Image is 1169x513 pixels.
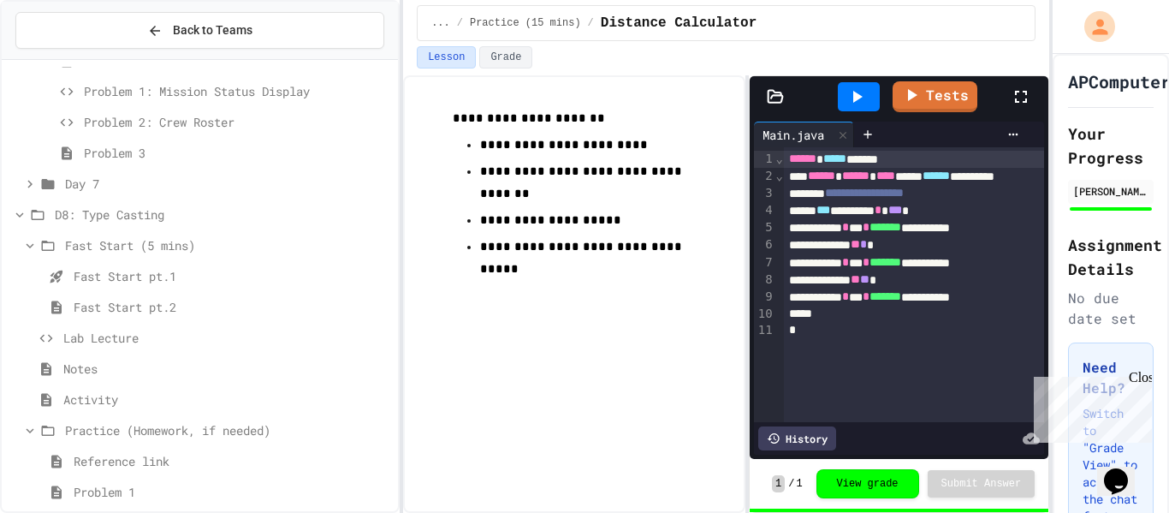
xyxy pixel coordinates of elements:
span: Notes [63,360,391,378]
span: Lab Lecture [63,329,391,347]
button: Lesson [417,46,476,69]
span: Problem 2: Crew Roster [84,113,391,131]
span: ... [431,16,450,30]
iframe: chat widget [1097,444,1152,496]
div: 4 [754,202,775,219]
span: Fold line [775,169,784,182]
span: Fast Start pt.2 [74,298,391,316]
span: Activity [63,391,391,409]
div: Main.java [754,126,833,144]
button: Back to Teams [15,12,384,49]
span: Problem 3 [84,144,391,162]
span: D8: Type Casting [55,206,391,224]
span: Submit Answer [941,477,1022,491]
span: Back to Teams [173,21,252,39]
span: Reference link [74,452,391,470]
span: Practice (Homework, if needed) [65,421,391,439]
h2: Your Progress [1068,122,1154,170]
div: 7 [754,254,775,271]
h3: Need Help? [1083,357,1139,398]
a: Tests [893,81,977,112]
span: / [588,16,594,30]
span: Practice (15 mins) [470,16,581,30]
span: / [788,477,794,491]
span: Day 7 [65,175,391,193]
div: Chat with us now!Close [7,7,118,109]
h2: Assignment Details [1068,233,1154,281]
div: 9 [754,289,775,306]
div: 11 [754,322,775,339]
div: 5 [754,219,775,236]
div: My Account [1066,7,1119,46]
span: Problem 1 [74,483,391,501]
div: 2 [754,168,775,185]
div: 6 [754,236,775,254]
span: Fold line [775,152,784,165]
div: History [758,427,836,450]
div: 3 [754,185,775,202]
button: Grade [479,46,532,69]
span: 1 [772,475,785,492]
div: 1 [754,151,775,168]
iframe: chat widget [1027,370,1152,443]
span: 1 [796,477,802,491]
span: Problem 1: Mission Status Display [84,82,391,100]
div: No due date set [1068,288,1154,329]
div: [PERSON_NAME] [1073,183,1148,199]
span: Fast Start (5 mins) [65,236,391,254]
button: View grade [816,469,919,498]
button: Submit Answer [928,470,1035,498]
div: 8 [754,271,775,289]
div: Main.java [754,122,854,147]
span: Fast Start pt.1 [74,267,391,285]
div: 10 [754,306,775,323]
span: Distance Calculator [601,13,757,33]
span: / [457,16,463,30]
